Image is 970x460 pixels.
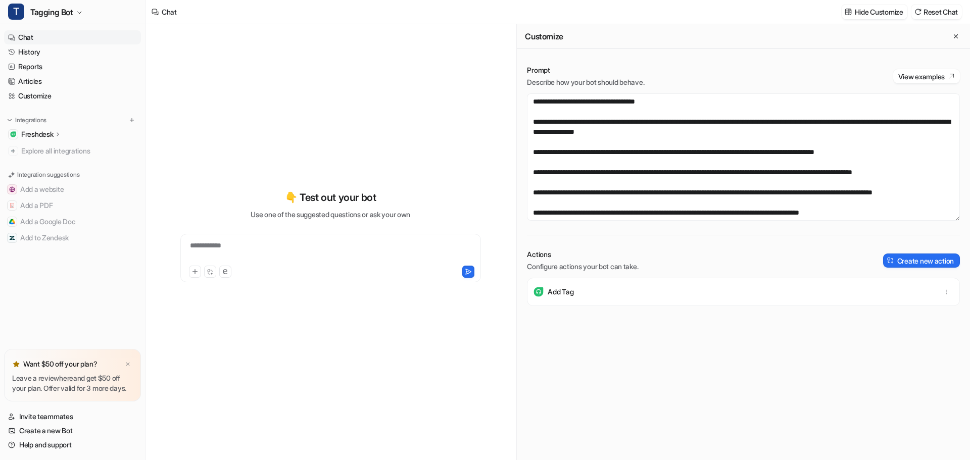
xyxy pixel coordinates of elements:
img: expand menu [6,117,13,124]
a: Articles [4,74,141,88]
p: Add Tag [548,287,573,297]
button: Integrations [4,115,50,125]
a: Chat [4,30,141,44]
a: Customize [4,89,141,103]
p: 👇 Test out your bot [285,190,376,205]
img: Add a PDF [9,202,15,209]
button: Hide Customize [842,5,907,19]
a: here [59,374,73,382]
p: Integrations [15,116,46,124]
p: Hide Customize [855,7,903,17]
img: Add a Google Doc [9,219,15,225]
h2: Customize [525,31,563,41]
img: Add a website [9,186,15,192]
button: Reset Chat [911,5,962,19]
a: Create a new Bot [4,424,141,438]
p: Actions [527,249,638,260]
img: Add Tag icon [533,287,544,297]
span: Explore all integrations [21,143,137,159]
span: Tagging Bot [30,5,73,19]
button: Create new action [883,253,960,268]
button: Add a websiteAdd a website [4,181,141,197]
button: Add a PDFAdd a PDF [4,197,141,214]
div: Chat [162,7,177,17]
img: customize [845,8,852,16]
p: Use one of the suggested questions or ask your own [251,209,410,220]
span: T [8,4,24,20]
a: Explore all integrations [4,144,141,158]
img: menu_add.svg [128,117,135,124]
p: Describe how your bot should behave. [527,77,644,87]
img: x [125,361,131,368]
a: Invite teammates [4,410,141,424]
button: Add to ZendeskAdd to Zendesk [4,230,141,246]
a: Reports [4,60,141,74]
img: reset [914,8,922,16]
button: Close flyout [950,30,962,42]
button: Add a Google DocAdd a Google Doc [4,214,141,230]
a: Help and support [4,438,141,452]
img: star [12,360,20,368]
a: History [4,45,141,59]
p: Freshdesk [21,129,53,139]
p: Prompt [527,65,644,75]
img: Add to Zendesk [9,235,15,241]
p: Want $50 off your plan? [23,359,98,369]
img: explore all integrations [8,146,18,156]
img: Freshdesk [10,131,16,137]
p: Integration suggestions [17,170,79,179]
img: create-action-icon.svg [887,257,894,264]
button: View examples [893,69,960,83]
p: Leave a review and get $50 off your plan. Offer valid for 3 more days. [12,373,133,393]
p: Configure actions your bot can take. [527,262,638,272]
